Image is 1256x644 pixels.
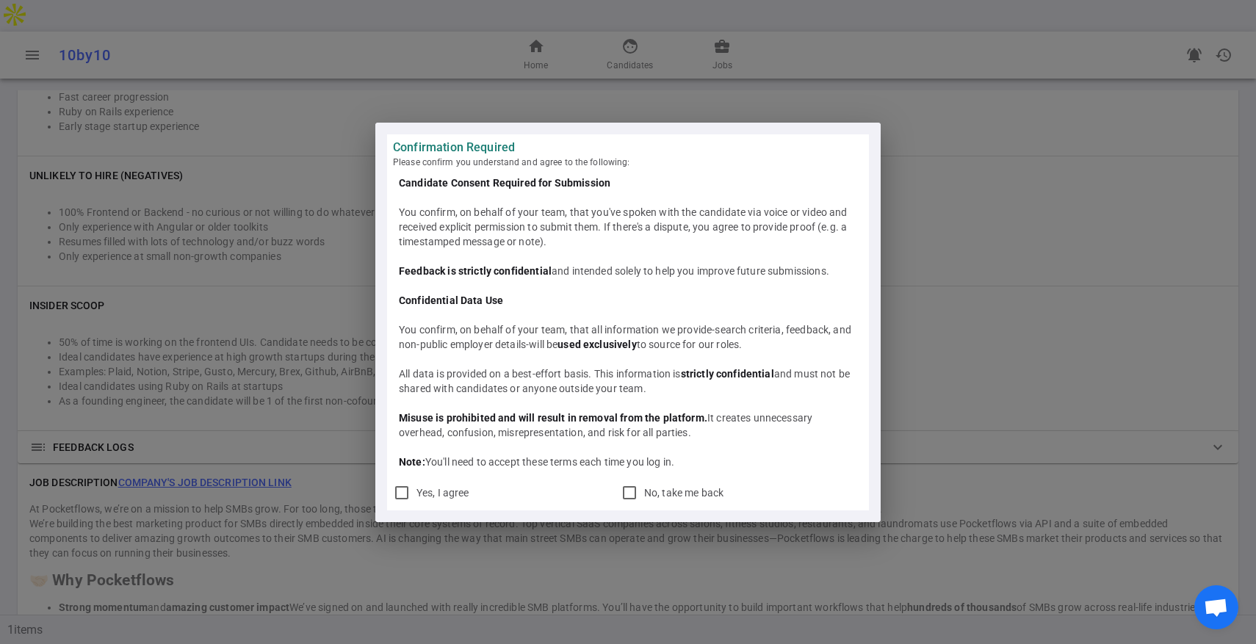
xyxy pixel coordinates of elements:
div: and intended solely to help you improve future submissions. [399,264,857,278]
div: All data is provided on a best-effort basis. This information is and must not be shared with cand... [399,366,857,396]
div: It creates unnecessary overhead, confusion, misrepresentation, and risk for all parties. [399,410,857,440]
div: Open chat [1194,585,1238,629]
b: strictly confidential [681,368,774,380]
div: You confirm, on behalf of your team, that all information we provide-search criteria, feedback, a... [399,322,857,352]
b: Confidential Data Use [399,294,503,306]
b: Note: [399,456,425,468]
span: Yes, I agree [416,487,469,499]
b: Misuse is prohibited and will result in removal from the platform. [399,412,707,424]
span: No, take me back [644,487,723,499]
div: You confirm, on behalf of your team, that you've spoken with the candidate via voice or video and... [399,205,857,249]
b: Feedback is strictly confidential [399,265,552,277]
b: used exclusively [557,339,636,350]
div: You'll need to accept these terms each time you log in. [399,455,857,469]
span: Please confirm you understand and agree to the following: [393,155,863,170]
strong: Confirmation Required [393,140,863,155]
b: Candidate Consent Required for Submission [399,177,610,189]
